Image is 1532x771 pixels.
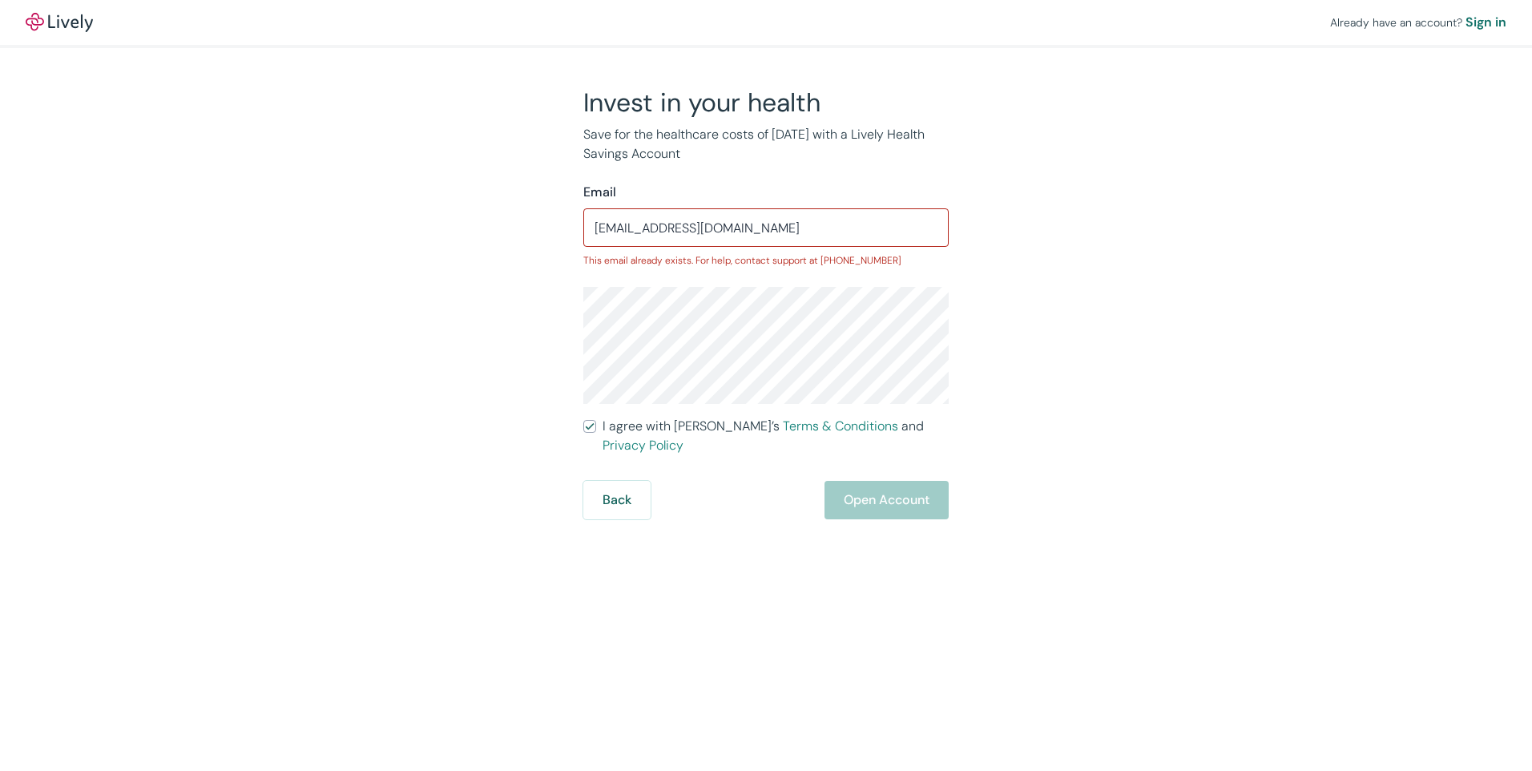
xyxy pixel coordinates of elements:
[583,183,616,202] label: Email
[583,125,949,163] p: Save for the healthcare costs of [DATE] with a Lively Health Savings Account
[583,481,651,519] button: Back
[583,87,949,119] h2: Invest in your health
[603,437,683,454] a: Privacy Policy
[1330,13,1506,32] div: Already have an account?
[26,13,93,32] img: Lively
[583,253,949,268] p: This email already exists. For help, contact support at [PHONE_NUMBER]
[26,13,93,32] a: LivelyLively
[783,418,898,434] a: Terms & Conditions
[1465,13,1506,32] a: Sign in
[603,417,949,455] span: I agree with [PERSON_NAME]’s and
